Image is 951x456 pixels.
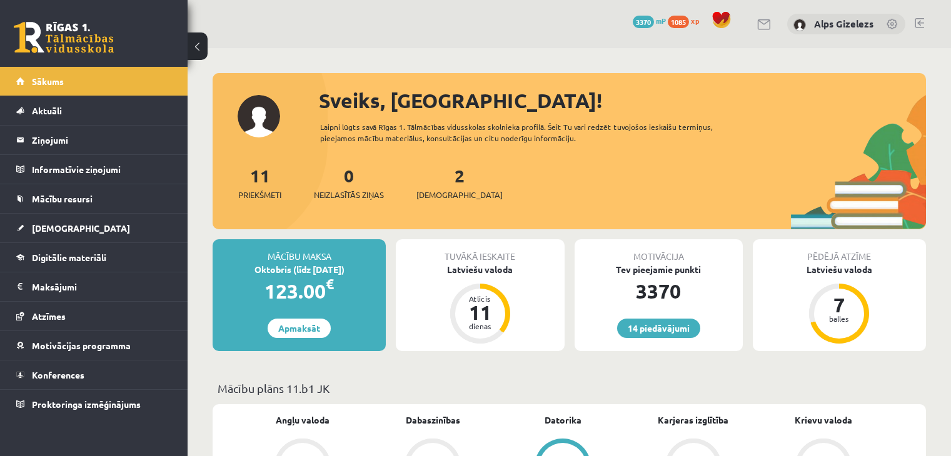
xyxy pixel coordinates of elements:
a: Motivācijas programma [16,331,172,360]
a: 1085 xp [668,16,705,26]
a: Aktuāli [16,96,172,125]
a: 2[DEMOGRAPHIC_DATA] [416,164,503,201]
span: [DEMOGRAPHIC_DATA] [416,189,503,201]
div: Mācību maksa [213,239,386,263]
a: 14 piedāvājumi [617,319,700,338]
div: 123.00 [213,276,386,306]
a: Angļu valoda [276,414,330,427]
a: Krievu valoda [795,414,852,427]
a: Mācību resursi [16,184,172,213]
a: Ziņojumi [16,126,172,154]
a: Digitālie materiāli [16,243,172,272]
p: Mācību plāns 11.b1 JK [218,380,921,397]
legend: Informatīvie ziņojumi [32,155,172,184]
span: Priekšmeti [238,189,281,201]
div: Laipni lūgts savā Rīgas 1. Tālmācības vidusskolas skolnieka profilā. Šeit Tu vari redzēt tuvojošo... [320,121,748,144]
div: 7 [820,295,858,315]
a: Konferences [16,360,172,389]
a: Dabaszinības [406,414,460,427]
div: Oktobris (līdz [DATE]) [213,263,386,276]
div: 11 [461,302,499,322]
a: [DEMOGRAPHIC_DATA] [16,214,172,242]
a: 0Neizlasītās ziņas [314,164,384,201]
span: Aktuāli [32,105,62,116]
a: Sākums [16,67,172,96]
span: € [326,275,334,293]
a: Apmaksāt [268,319,331,338]
span: Proktoringa izmēģinājums [32,399,141,410]
span: Sākums [32,76,64,87]
div: Latviešu valoda [396,263,564,276]
div: dienas [461,322,499,330]
a: Latviešu valoda 7 balles [753,263,926,345]
a: Latviešu valoda Atlicis 11 dienas [396,263,564,345]
legend: Ziņojumi [32,126,172,154]
a: Informatīvie ziņojumi [16,155,172,184]
div: Tev pieejamie punkti [575,263,743,276]
a: 3370 mP [633,16,666,26]
span: Atzīmes [32,310,66,322]
div: balles [820,315,858,322]
span: Digitālie materiāli [32,252,106,263]
span: xp [691,16,699,26]
div: Motivācija [575,239,743,263]
a: Proktoringa izmēģinājums [16,390,172,419]
a: 11Priekšmeti [238,164,281,201]
span: Mācību resursi [32,193,93,204]
a: Rīgas 1. Tālmācības vidusskola [14,22,114,53]
span: 3370 [633,16,654,28]
div: Atlicis [461,295,499,302]
img: Alps Gizelezs [793,19,806,31]
div: Sveiks, [GEOGRAPHIC_DATA]! [319,86,926,116]
a: Alps Gizelezs [814,17,873,30]
legend: Maksājumi [32,272,172,301]
span: Konferences [32,369,84,380]
div: Tuvākā ieskaite [396,239,564,263]
div: Pēdējā atzīme [753,239,926,263]
span: 1085 [668,16,689,28]
div: 3370 [575,276,743,306]
a: Datorika [545,414,581,427]
a: Karjeras izglītība [658,414,728,427]
a: Maksājumi [16,272,172,301]
span: [DEMOGRAPHIC_DATA] [32,222,130,234]
span: Neizlasītās ziņas [314,189,384,201]
a: Atzīmes [16,302,172,330]
span: Motivācijas programma [32,340,131,351]
span: mP [656,16,666,26]
div: Latviešu valoda [753,263,926,276]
